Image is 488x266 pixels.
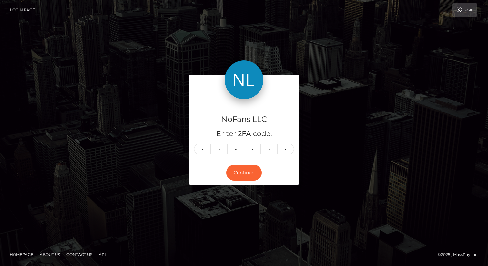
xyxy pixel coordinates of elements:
div: © 2025 , MassPay Inc. [438,251,483,258]
a: Contact Us [64,250,95,260]
a: Login [452,3,477,17]
a: API [96,250,108,260]
h5: Enter 2FA code: [194,129,294,139]
img: NoFans LLC [225,60,263,99]
a: Homepage [7,250,36,260]
button: Continue [226,165,262,181]
a: About Us [37,250,63,260]
h4: NoFans LLC [194,114,294,125]
a: Login Page [10,3,35,17]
